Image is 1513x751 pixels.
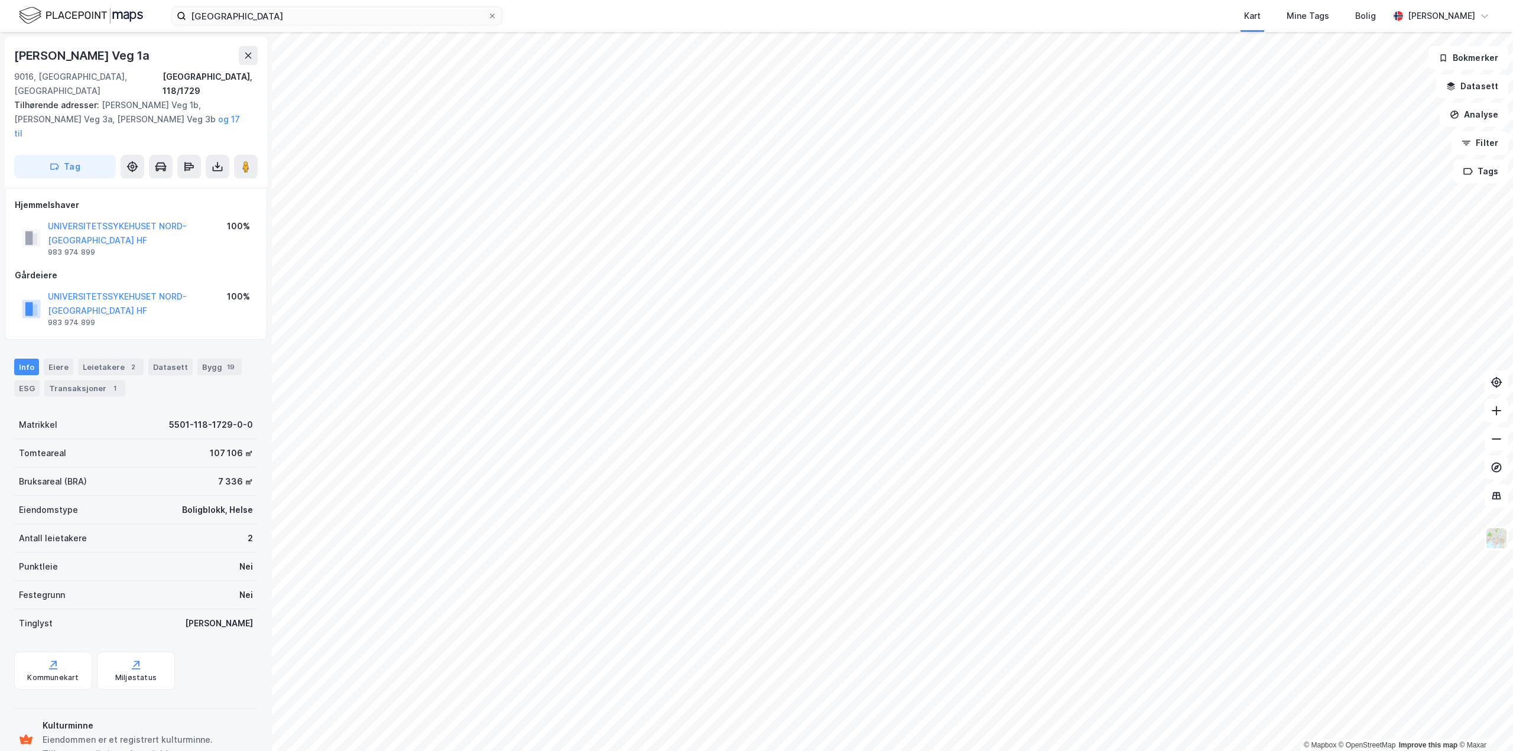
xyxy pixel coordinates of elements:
[1436,74,1508,98] button: Datasett
[1244,9,1261,23] div: Kart
[19,418,57,432] div: Matrikkel
[19,446,66,460] div: Tomteareal
[227,290,250,304] div: 100%
[1453,160,1508,183] button: Tags
[127,361,139,373] div: 2
[1408,9,1475,23] div: [PERSON_NAME]
[169,418,253,432] div: 5501-118-1729-0-0
[15,268,257,282] div: Gårdeiere
[210,446,253,460] div: 107 106 ㎡
[44,359,73,375] div: Eiere
[14,98,248,141] div: [PERSON_NAME] Veg 1b, [PERSON_NAME] Veg 3a, [PERSON_NAME] Veg 3b
[14,359,39,375] div: Info
[185,616,253,630] div: [PERSON_NAME]
[78,359,144,375] div: Leietakere
[19,560,58,574] div: Punktleie
[218,474,253,489] div: 7 336 ㎡
[1440,103,1508,126] button: Analyse
[1399,741,1457,749] a: Improve this map
[44,380,125,396] div: Transaksjoner
[14,380,40,396] div: ESG
[248,531,253,545] div: 2
[1485,527,1508,550] img: Z
[19,531,87,545] div: Antall leietakere
[14,155,116,178] button: Tag
[14,46,152,65] div: [PERSON_NAME] Veg 1a
[227,219,250,233] div: 100%
[197,359,242,375] div: Bygg
[186,7,488,25] input: Søk på adresse, matrikkel, gårdeiere, leietakere eller personer
[1452,131,1508,155] button: Filter
[48,248,95,257] div: 983 974 899
[27,673,79,682] div: Kommunekart
[19,588,65,602] div: Festegrunn
[1454,694,1513,751] div: Kontrollprogram for chat
[1355,9,1376,23] div: Bolig
[19,503,78,517] div: Eiendomstype
[48,318,95,327] div: 983 974 899
[14,70,163,98] div: 9016, [GEOGRAPHIC_DATA], [GEOGRAPHIC_DATA]
[115,673,157,682] div: Miljøstatus
[1339,741,1396,749] a: OpenStreetMap
[19,5,143,26] img: logo.f888ab2527a4732fd821a326f86c7f29.svg
[1304,741,1336,749] a: Mapbox
[19,616,53,630] div: Tinglyst
[14,100,102,110] span: Tilhørende adresser:
[1454,694,1513,751] iframe: Chat Widget
[182,503,253,517] div: Boligblokk, Helse
[15,198,257,212] div: Hjemmelshaver
[1428,46,1508,70] button: Bokmerker
[109,382,121,394] div: 1
[239,560,253,574] div: Nei
[43,719,253,733] div: Kulturminne
[239,588,253,602] div: Nei
[225,361,237,373] div: 19
[19,474,87,489] div: Bruksareal (BRA)
[163,70,258,98] div: [GEOGRAPHIC_DATA], 118/1729
[148,359,193,375] div: Datasett
[1287,9,1329,23] div: Mine Tags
